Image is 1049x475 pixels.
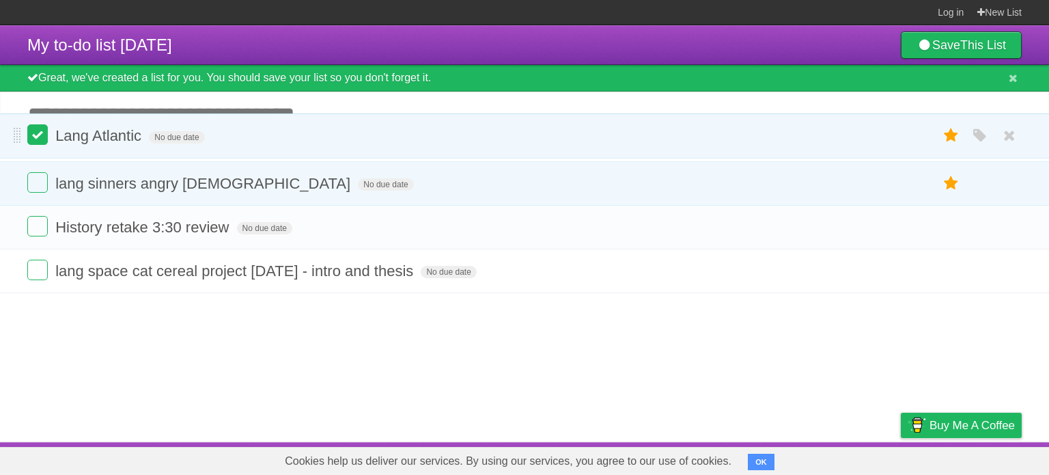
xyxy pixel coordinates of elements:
[55,127,145,144] span: Lang Atlantic
[938,172,964,195] label: Star task
[27,216,48,236] label: Done
[27,172,48,193] label: Done
[27,36,172,54] span: My to-do list [DATE]
[271,448,745,475] span: Cookies help us deliver our services. By using our services, you agree to our use of cookies.
[901,31,1022,59] a: SaveThis List
[149,131,204,144] span: No due date
[908,413,926,437] img: Buy me a coffee
[358,178,413,191] span: No due date
[960,38,1006,52] b: This List
[936,446,1022,472] a: Suggest a feature
[55,262,417,280] span: lang space cat cereal project [DATE] - intro and thesis
[27,124,48,145] label: Done
[421,266,476,278] span: No due date
[764,446,820,472] a: Developers
[55,219,232,236] span: History retake 3:30 review
[901,413,1022,438] a: Buy me a coffee
[748,454,774,470] button: OK
[237,222,292,234] span: No due date
[55,175,354,192] span: lang sinners angry [DEMOGRAPHIC_DATA]
[883,446,919,472] a: Privacy
[719,446,748,472] a: About
[27,260,48,280] label: Done
[938,124,964,147] label: Star task
[929,413,1015,437] span: Buy me a coffee
[837,446,867,472] a: Terms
